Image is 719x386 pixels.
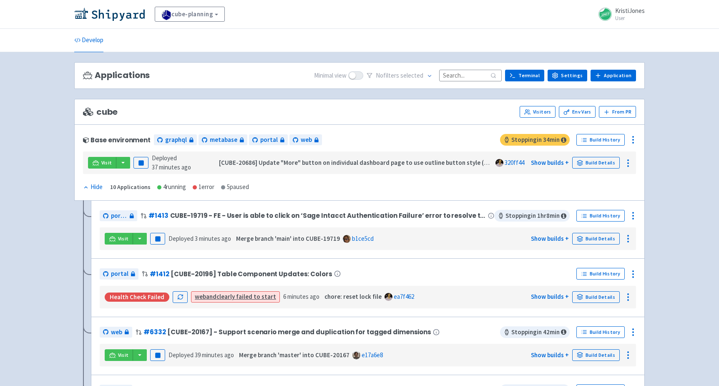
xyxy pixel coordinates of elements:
span: portal [260,135,278,145]
a: Build History [576,134,625,146]
input: Search... [439,70,502,81]
span: cube [83,107,118,117]
time: 39 minutes ago [195,351,234,359]
a: #6332 [143,328,166,336]
a: #1413 [148,211,168,220]
button: Pause [133,157,148,169]
div: 10 Applications [110,182,151,192]
span: Stopping in 34 min [500,134,570,146]
div: Base environment [83,136,151,144]
div: 4 running [157,182,186,192]
a: portal [249,134,288,146]
a: Visitors [520,106,556,118]
a: Visit [105,349,133,361]
a: Build History [576,268,625,280]
span: metabase [210,135,237,145]
span: portal [111,269,128,279]
a: web [100,327,132,338]
span: Deployed [168,351,234,359]
span: [CUBE-20196] Table Component Updates: Colors [171,270,332,278]
a: Settings [548,70,587,81]
a: Terminal [505,70,544,81]
span: No filter s [376,71,423,81]
span: Visit [118,235,129,242]
button: From PR [599,106,636,118]
span: Visit [118,352,129,358]
a: b1ce5cd [352,235,374,242]
a: portal [100,210,137,222]
span: [CUBE-20167] - Support scenario merge and duplication for tagged dimensions [167,328,431,336]
a: metabase [199,134,247,146]
a: Visit [105,233,133,245]
strong: chore: reset lock file [324,293,382,300]
button: Hide [83,182,103,192]
span: Minimal view [314,71,347,81]
a: Build Details [572,233,620,245]
button: Pause [150,349,165,361]
span: Stopping in 1 hr 8 min [494,210,570,222]
span: graphql [165,135,187,145]
a: Application [591,70,636,81]
a: Show builds + [531,159,569,167]
span: Deployed [168,235,231,242]
a: Develop [74,29,103,52]
span: selected [400,71,423,79]
time: 6 minutes ago [283,293,319,300]
div: Health check failed [105,293,169,302]
a: Visit [88,157,116,169]
a: portal [100,268,138,280]
a: Show builds + [531,351,569,359]
span: web [301,135,312,145]
a: e17a6e8 [362,351,383,359]
span: portal [111,211,127,221]
strong: [CUBE-20686] Update "More" button on individual dashboard page to use outline button style (#1417) [219,159,503,167]
div: 1 error [193,182,214,192]
span: Visit [101,159,112,166]
a: ea7f462 [394,293,414,300]
strong: clearly [216,293,235,300]
span: Deployed [152,154,191,172]
a: Build Details [572,157,620,169]
h3: Applications [83,71,150,80]
a: Env Vars [559,106,596,118]
a: webandclearly failed to start [195,293,276,300]
a: Show builds + [531,293,569,300]
a: Build History [576,326,625,338]
a: graphql [154,134,197,146]
div: 5 paused [221,182,249,192]
strong: web [195,293,206,300]
span: CUBE-19719 - FE - User is able to click on ‘Sage Intacct Authentication Failure’ error to resolve... [170,212,486,219]
a: web [289,134,322,146]
strong: Merge branch 'master' into CUBE-20167 [239,351,349,359]
time: 3 minutes ago [195,235,231,242]
span: Stopping in 42 min [500,326,570,338]
small: User [615,15,645,21]
a: Build Details [572,291,620,303]
span: KristiJones [615,7,645,15]
a: KristiJones User [593,8,645,21]
a: Build Details [572,349,620,361]
a: 320ff44 [505,159,524,167]
a: cube-planning [155,7,225,22]
a: #1412 [150,270,169,278]
time: 37 minutes ago [152,163,191,171]
a: Show builds + [531,235,569,242]
span: web [111,328,122,337]
strong: Merge branch 'main' into CUBE-19719 [236,235,340,242]
a: Build History [576,210,625,222]
img: Shipyard logo [74,8,145,21]
button: Pause [150,233,165,245]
